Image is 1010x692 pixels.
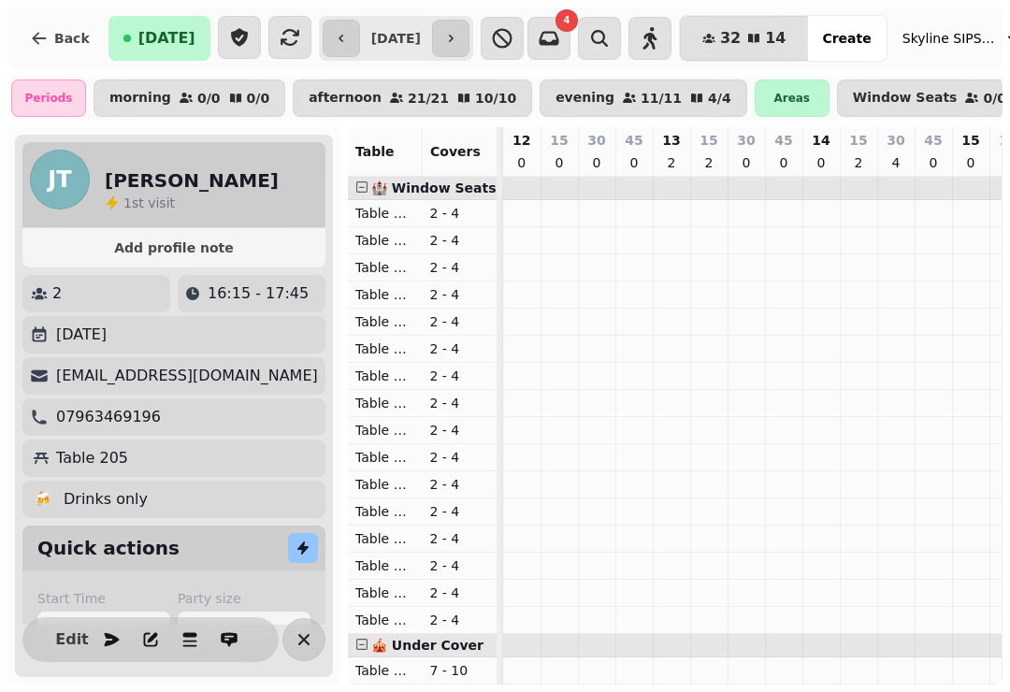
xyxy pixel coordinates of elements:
span: 4 [563,16,570,25]
button: Add profile note [30,236,318,260]
p: 15 [961,131,979,150]
p: 10 / 10 [475,92,516,105]
span: Covers [430,144,481,159]
p: Table 112 [355,502,415,521]
p: Table 108 [355,394,415,412]
h2: Quick actions [37,535,180,561]
p: Table 105 [355,312,415,331]
p: 45 [774,131,792,150]
p: 0 / 0 [247,92,270,105]
button: 3214 [680,16,809,61]
p: 12 [512,131,530,150]
button: evening11/114/4 [540,79,747,117]
p: 2 - 4 [430,529,490,548]
p: 2 - 4 [430,502,490,521]
div: Areas [755,79,830,117]
span: 🏰 Window Seats [371,180,497,195]
p: Window Seats [853,91,958,106]
button: morning0/00/0 [94,79,285,117]
p: 0 / 0 [197,92,221,105]
p: 11 / 11 [641,92,682,105]
span: 🎪 Under Cover [371,638,483,653]
span: Edit [61,632,83,647]
p: 0 [963,153,978,172]
p: 0 [627,153,642,172]
p: 0 [814,153,829,172]
span: st [132,195,148,210]
p: 30 [587,131,605,150]
span: JT [48,168,71,191]
p: 2 - 4 [430,285,490,304]
span: Skyline SIPS SJQ [902,29,996,48]
p: Table 115 [355,584,415,602]
span: 32 [720,31,741,46]
p: 2 [701,153,716,172]
p: 0 / 0 [983,92,1006,105]
button: [DATE] [108,16,210,61]
p: Table 101 [355,204,415,223]
p: 45 [924,131,942,150]
p: 2 - 4 [430,231,490,250]
p: 2 - 4 [430,584,490,602]
p: visit [123,194,175,212]
p: evening [555,91,614,106]
p: 2 - 4 [430,448,490,467]
p: 2 - 4 [430,312,490,331]
p: Table 103 [355,258,415,277]
label: Start Time [37,589,170,608]
p: Table 102 [355,231,415,250]
p: [DATE] [56,324,107,346]
p: 15 [849,131,867,150]
p: afternoon [309,91,382,106]
p: 2 [664,153,679,172]
p: Table 111 [355,475,415,494]
h2: [PERSON_NAME] [105,167,279,194]
p: Table 201 [355,661,415,680]
label: Party size [178,589,310,608]
p: 21 / 21 [408,92,449,105]
p: 0 [926,153,941,172]
button: Edit [53,621,91,658]
p: 2 - 4 [430,611,490,629]
p: 4 / 4 [708,92,731,105]
p: 30 [737,131,755,150]
p: Table 205 [56,447,128,469]
span: Create [822,32,871,45]
p: Table 104 [355,285,415,304]
p: 30 [887,131,904,150]
p: 2 - 4 [430,421,490,440]
p: Table 109 [355,421,415,440]
button: Back [15,16,105,61]
p: 2 [851,153,866,172]
p: Table 113 [355,529,415,548]
p: 0 [514,153,529,172]
p: 15 [550,131,568,150]
p: 0 [739,153,754,172]
span: 14 [765,31,786,46]
p: Table 116 [355,611,415,629]
span: 1 [123,195,132,210]
button: Create [807,16,886,61]
p: 0 [589,153,604,172]
p: 2 - 4 [430,556,490,575]
span: Table [355,144,395,159]
p: 07963469196 [56,406,161,428]
p: 45 [625,131,642,150]
p: Table 107 [355,367,415,385]
p: 7 - 10 [430,661,490,680]
p: 2 [52,282,62,305]
span: Back [54,32,90,45]
span: Add profile note [45,241,303,254]
p: 14 [812,131,830,150]
p: Drinks only [64,488,148,511]
p: 2 - 4 [430,258,490,277]
p: 2 - 4 [430,339,490,358]
p: 13 [662,131,680,150]
p: 0 [776,153,791,172]
p: Table 114 [355,556,415,575]
p: 15 [700,131,717,150]
p: 0 [552,153,567,172]
div: Periods [11,79,86,117]
p: 🍻 [34,488,52,511]
p: morning [109,91,171,106]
